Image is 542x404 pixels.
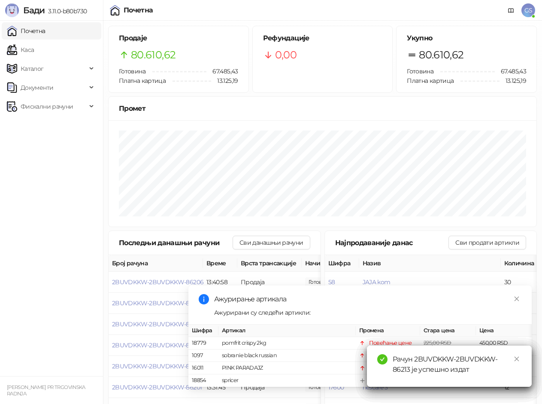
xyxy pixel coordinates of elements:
span: Бади [23,5,45,15]
span: Готовина [407,67,433,75]
td: Продаја [237,272,302,293]
th: Врста трансакције [237,255,302,272]
button: 2BUVDKKW-2BUVDKKW-86203 [112,341,203,349]
button: 2BUVDKKW-2BUVDKKW-86202 [112,362,203,370]
span: 13.125,19 [500,76,526,85]
th: Промена [356,325,420,337]
span: Фискални рачуни [21,98,73,115]
div: Рачун 2BUVDKKW-2BUVDKKW-86213 је успешно издат [393,354,521,375]
div: Најпродаваније данас [335,237,449,248]
span: Готовина [119,67,145,75]
button: 58 [328,278,335,286]
span: 13.125,19 [211,76,238,85]
h5: Укупно [407,33,526,43]
th: Стара цена [420,325,476,337]
div: Промет [119,103,526,114]
a: Каса [7,41,34,58]
span: Платна картица [407,77,454,85]
div: Ажурирани су следећи артикли: [214,308,521,317]
th: Количина [501,255,539,272]
td: 30 [501,272,539,293]
button: 2BUVDKKW-2BUVDKKW-86206 [112,278,203,286]
a: Документација [504,3,518,17]
span: 180,00 [305,277,334,287]
th: Број рачуна [109,255,203,272]
td: 18854 [188,375,218,387]
th: Шифра [188,325,218,337]
div: Последњи данашњи рачуни [119,237,233,248]
span: 3.11.0-b80b730 [45,7,87,15]
span: Платна картица [119,77,166,85]
th: Време [203,255,237,272]
span: 0,00 [275,47,297,63]
div: Почетна [124,7,153,14]
th: Назив [359,255,501,272]
td: pomfrit crispy 2kg [218,337,356,350]
a: Close [512,294,521,304]
th: Шифра [325,255,359,272]
th: Артикал [218,325,356,337]
td: spricer [218,375,356,387]
th: Цена [476,325,532,337]
h5: Продаје [119,33,238,43]
div: Повећање цене [369,339,412,348]
span: 225,00 RSD [424,340,451,346]
button: Сви данашњи рачуни [233,236,310,249]
button: 2BUVDKKW-2BUVDKKW-86201 [112,383,202,391]
span: close [514,356,520,362]
img: Logo [5,3,19,17]
div: Ажурирање артикала [214,294,521,304]
button: Сви продати артикли [448,236,526,249]
span: 67.485,43 [495,67,526,76]
td: 13:40:58 [203,272,237,293]
span: 80.610,62 [131,47,176,63]
td: 16011 [188,362,218,375]
a: Почетна [7,22,45,39]
td: sobranie black russian [218,350,356,362]
th: Начини плаћања [302,255,388,272]
span: 80.610,62 [419,47,463,63]
td: 18779 [188,337,218,350]
span: close [514,296,520,302]
span: Каталог [21,60,44,77]
button: 2BUVDKKW-2BUVDKKW-86204 [112,320,203,328]
a: Close [512,354,521,364]
span: info-circle [199,294,209,304]
td: 450,00 RSD [476,337,532,350]
td: PINK PARADAJZ [218,362,356,375]
span: Документи [21,79,53,96]
span: GS [521,3,535,17]
span: check-circle [377,354,388,365]
button: 2BUVDKKW-2BUVDKKW-86205 [112,299,203,307]
small: [PERSON_NAME] PR TRGOVINSKA RADNJA [7,384,85,397]
h5: Рефундације [263,33,382,43]
td: 1097 [188,350,218,362]
span: 67.485,43 [206,67,238,76]
button: JAJA kom [363,278,391,286]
